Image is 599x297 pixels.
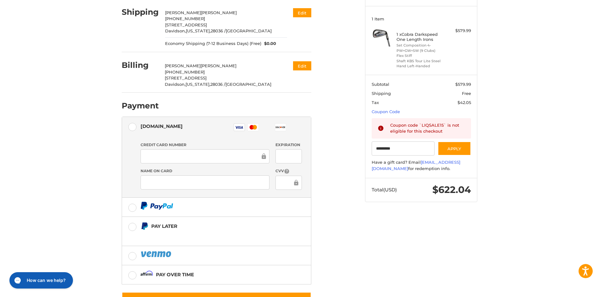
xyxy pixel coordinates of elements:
[165,16,205,21] span: [PHONE_NUMBER]
[446,28,471,34] div: $579.99
[201,10,237,15] span: [PERSON_NAME]
[275,142,302,148] label: Expiration
[151,221,272,231] div: Pay Later
[372,141,435,156] input: Gift Certificate or Coupon Code
[6,270,75,291] iframe: Gorgias live chat messenger
[141,168,269,174] label: Name on Card
[225,82,271,87] span: [GEOGRAPHIC_DATA]
[372,159,471,172] div: Have a gift card? Email for redemption info.
[165,75,207,80] span: [STREET_ADDRESS]
[261,41,276,47] span: $0.00
[372,16,471,21] h3: 1 Item
[372,160,460,171] a: [EMAIL_ADDRESS][DOMAIN_NAME]
[455,82,471,87] span: $579.99
[210,82,225,87] span: 28036 /
[165,63,201,68] span: [PERSON_NAME]
[372,100,379,105] span: Tax
[432,184,471,195] span: $622.04
[372,187,397,193] span: Total (USD)
[122,7,159,17] h2: Shipping
[293,61,311,70] button: Edit
[122,60,158,70] h2: Billing
[201,63,236,68] span: [PERSON_NAME]
[211,28,226,33] span: 28036 /
[372,82,389,87] span: Subtotal
[141,233,272,238] iframe: PayPal Message 1
[390,122,465,135] div: Coupon code `LIQSALE15` is not eligible for this checkout
[156,269,194,280] div: Pay over time
[458,100,471,105] span: $42.05
[165,69,205,74] span: [PHONE_NUMBER]
[462,91,471,96] span: Free
[275,168,302,174] label: CVV
[438,141,471,156] button: Apply
[293,8,311,17] button: Edit
[186,82,210,87] span: [US_STATE],
[186,28,211,33] span: [US_STATE],
[141,121,183,131] div: [DOMAIN_NAME]
[165,82,186,87] span: Davidson,
[372,109,400,114] a: Coupon Code
[165,22,207,27] span: [STREET_ADDRESS]
[141,202,173,210] img: PayPal icon
[397,32,445,42] h4: 1 x Cobra Darkspeed One Length Irons
[141,250,173,258] img: PayPal icon
[372,91,391,96] span: Shipping
[141,142,269,148] label: Credit Card Number
[141,271,153,278] img: Affirm icon
[397,63,445,69] li: Hand Left-Handed
[397,43,445,53] li: Set Composition 4-PW+GW+SW (9 Clubs)
[226,28,272,33] span: [GEOGRAPHIC_DATA]
[141,222,148,230] img: Pay Later icon
[397,58,445,64] li: Shaft KBS Tour Lite Steel
[122,101,159,111] h2: Payment
[165,41,261,47] span: Economy Shipping (7-12 Business Days) (Free)
[165,10,201,15] span: [PERSON_NAME]
[397,53,445,58] li: Flex Stiff
[165,28,186,33] span: Davidson,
